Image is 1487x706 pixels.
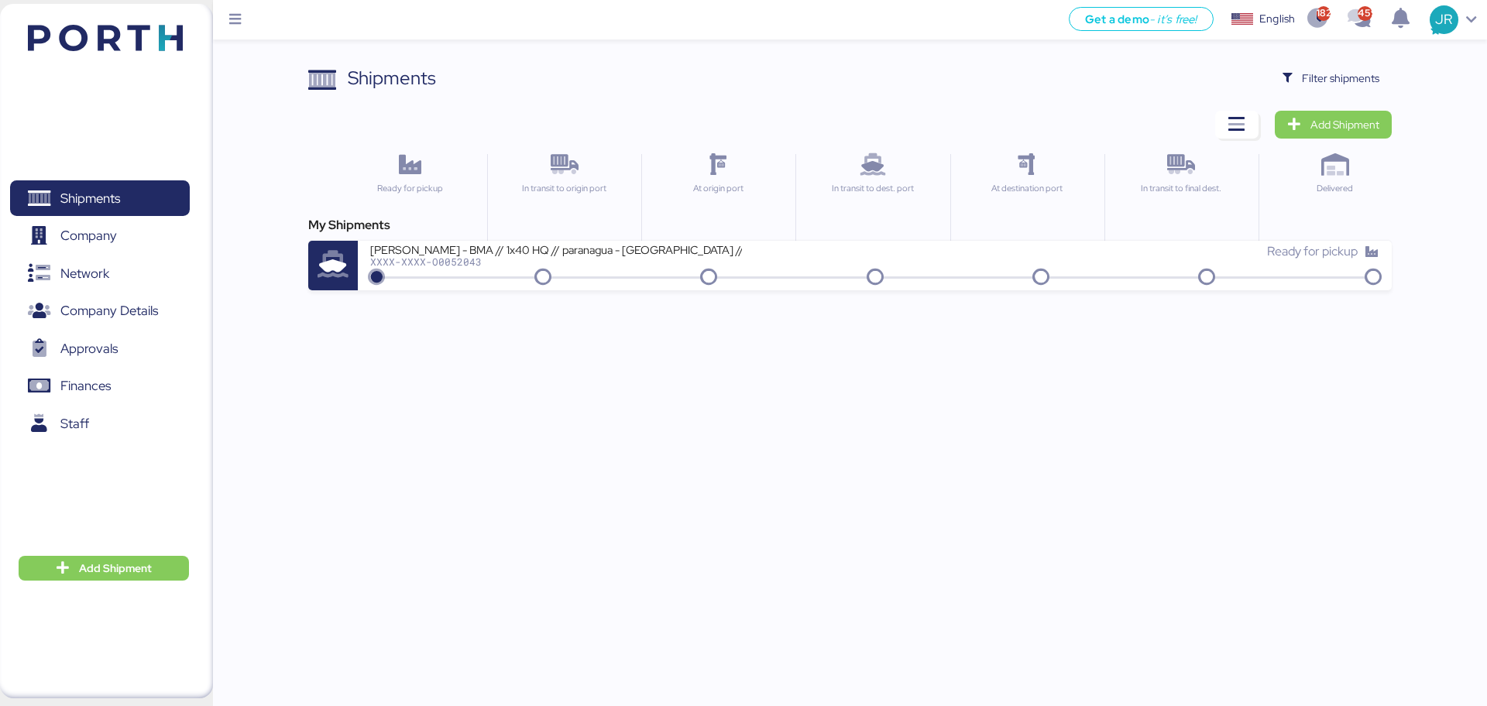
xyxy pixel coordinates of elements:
[1310,115,1379,134] span: Add Shipment
[370,256,742,267] div: XXXX-XXXX-O0052043
[222,7,249,33] button: Menu
[60,300,158,322] span: Company Details
[10,293,190,329] a: Company Details
[60,375,111,397] span: Finances
[348,64,436,92] div: Shipments
[1267,243,1358,259] span: Ready for pickup
[1111,182,1252,195] div: In transit to final dest.
[10,180,190,216] a: Shipments
[10,255,190,291] a: Network
[1435,9,1452,29] span: JR
[370,242,742,255] div: [PERSON_NAME] - BMA // 1x40 HQ // paranagua - [GEOGRAPHIC_DATA] // MBL: PENDIENTE - HBL: ADME2556...
[10,218,190,254] a: Company
[957,182,1097,195] div: At destination port
[19,556,189,581] button: Add Shipment
[1302,69,1379,87] span: Filter shipments
[1275,111,1392,139] a: Add Shipment
[60,187,120,210] span: Shipments
[308,216,1391,235] div: My Shipments
[60,338,118,360] span: Approvals
[339,182,480,195] div: Ready for pickup
[60,413,89,435] span: Staff
[10,368,190,404] a: Finances
[494,182,634,195] div: In transit to origin port
[10,331,190,366] a: Approvals
[10,406,190,441] a: Staff
[1259,11,1295,27] div: English
[1265,182,1406,195] div: Delivered
[648,182,788,195] div: At origin port
[79,559,152,577] span: Add Shipment
[802,182,943,195] div: In transit to dest. port
[1270,64,1392,92] button: Filter shipments
[60,262,109,285] span: Network
[60,224,117,247] span: Company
